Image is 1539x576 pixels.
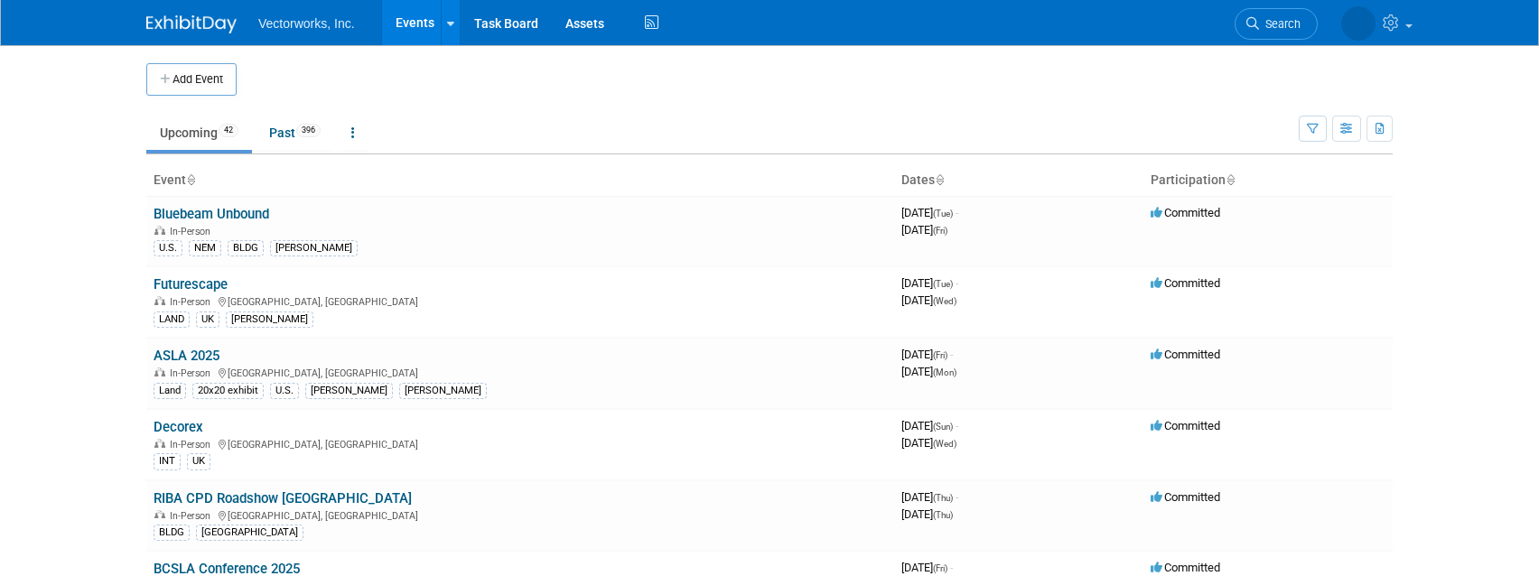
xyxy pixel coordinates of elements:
span: (Wed) [933,296,956,306]
div: [PERSON_NAME] [305,383,393,399]
span: In-Person [170,439,216,451]
span: [DATE] [901,507,953,521]
span: 42 [219,124,238,137]
div: LAND [154,311,190,328]
div: [GEOGRAPHIC_DATA], [GEOGRAPHIC_DATA] [154,436,887,451]
img: In-Person Event [154,296,165,305]
span: - [956,419,958,432]
span: [DATE] [901,490,958,504]
a: Futurescape [154,276,228,293]
th: Event [146,165,894,196]
span: Committed [1151,419,1220,432]
span: [DATE] [901,276,958,290]
span: (Mon) [933,367,956,377]
span: (Fri) [933,226,947,236]
a: Sort by Participation Type [1226,172,1235,187]
span: [DATE] [901,436,956,450]
img: In-Person Event [154,226,165,235]
span: (Tue) [933,279,953,289]
a: Sort by Event Name [186,172,195,187]
span: [DATE] [901,561,953,574]
div: Land [154,383,186,399]
span: (Wed) [933,439,956,449]
span: (Sun) [933,422,953,432]
span: (Fri) [933,350,947,360]
span: In-Person [170,296,216,308]
span: Committed [1151,561,1220,574]
span: In-Person [170,510,216,522]
a: Past396 [256,116,334,150]
span: (Fri) [933,563,947,573]
div: BLDG [154,525,190,541]
div: UK [187,453,210,469]
a: Decorex [154,419,203,435]
a: Search [1172,8,1255,40]
span: Vectorworks, Inc. [258,16,355,31]
div: [PERSON_NAME] [399,383,487,399]
th: Dates [894,165,1143,196]
span: - [956,490,958,504]
img: In-Person Event [154,367,165,376]
img: In-Person Event [154,439,165,448]
div: BLDG [228,240,264,256]
a: RIBA CPD Roadshow [GEOGRAPHIC_DATA] [154,490,412,506]
span: - [950,348,953,361]
a: Upcoming42 [146,116,252,150]
div: [GEOGRAPHIC_DATA], [GEOGRAPHIC_DATA] [154,365,887,379]
span: [DATE] [901,293,956,307]
span: (Tue) [933,209,953,218]
span: - [956,206,958,219]
div: U.S. [270,383,299,399]
a: Sort by Start Date [935,172,944,187]
span: (Thu) [933,493,953,503]
div: [GEOGRAPHIC_DATA] [196,525,303,541]
button: Add Event [146,63,237,96]
span: 396 [296,124,321,137]
img: ExhibitDay [146,15,237,33]
div: UK [196,311,219,328]
div: 20x20 exhibit [192,383,264,399]
span: [DATE] [901,206,958,219]
span: [DATE] [901,223,947,237]
span: In-Person [170,367,216,379]
div: [GEOGRAPHIC_DATA], [GEOGRAPHIC_DATA] [154,507,887,522]
span: Committed [1151,348,1220,361]
span: [DATE] [901,365,956,378]
div: INT [154,453,181,469]
span: Committed [1151,276,1220,290]
span: In-Person [170,226,216,237]
div: NEM [189,240,221,256]
span: - [950,561,953,574]
span: - [956,276,958,290]
span: Committed [1151,206,1220,219]
a: Bluebeam Unbound [154,206,269,222]
div: [PERSON_NAME] [226,311,313,328]
span: [DATE] [901,348,953,361]
span: Search [1197,17,1238,31]
div: [GEOGRAPHIC_DATA], [GEOGRAPHIC_DATA] [154,293,887,308]
div: U.S. [154,240,182,256]
img: Tania Arabian [1279,10,1376,30]
th: Participation [1143,165,1393,196]
a: ASLA 2025 [154,348,219,364]
span: [DATE] [901,419,958,432]
img: In-Person Event [154,510,165,519]
div: [PERSON_NAME] [270,240,358,256]
span: (Thu) [933,510,953,520]
span: Committed [1151,490,1220,504]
